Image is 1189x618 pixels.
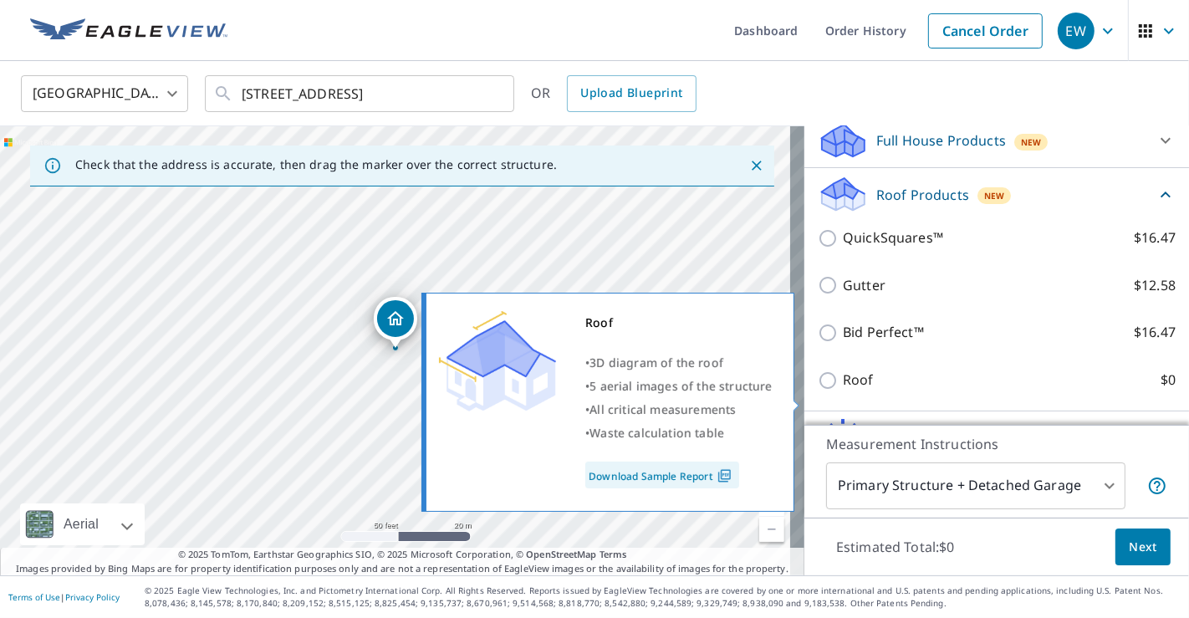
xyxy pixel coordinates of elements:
div: Solar ProductsNew [818,418,1176,458]
button: Close [746,155,768,176]
span: 5 aerial images of the structure [589,378,772,394]
button: Next [1115,529,1171,566]
a: Terms [600,548,627,560]
div: • [585,398,773,421]
div: Full House ProductsNew [818,120,1176,161]
img: EV Logo [30,18,227,43]
p: $0 [1161,370,1176,391]
p: Full House Products [876,130,1006,151]
p: © 2025 Eagle View Technologies, Inc. and Pictometry International Corp. All Rights Reserved. Repo... [145,585,1181,610]
p: $16.47 [1134,227,1176,248]
span: 3D diagram of the roof [589,355,723,370]
div: EW [1058,13,1095,49]
img: Pdf Icon [713,468,736,483]
p: Bid Perfect™ [843,322,924,343]
a: Current Level 19, Zoom Out [759,517,784,542]
p: | [8,592,120,602]
p: Roof [843,370,874,391]
span: New [1021,135,1042,149]
a: Upload Blueprint [567,75,696,112]
div: • [585,375,773,398]
a: Cancel Order [928,13,1043,49]
p: Estimated Total: $0 [823,529,968,565]
input: Search by address or latitude-longitude [242,70,480,117]
a: Download Sample Report [585,462,739,488]
a: Privacy Policy [65,591,120,603]
p: $12.58 [1134,275,1176,296]
div: [GEOGRAPHIC_DATA] [21,70,188,117]
div: Primary Structure + Detached Garage [826,462,1125,509]
div: • [585,421,773,445]
div: Aerial [20,503,145,545]
span: Waste calculation table [589,425,724,441]
p: Check that the address is accurate, then drag the marker over the correct structure. [75,157,557,172]
div: Roof [585,311,773,335]
p: Roof Products [876,185,969,205]
p: $16.47 [1134,322,1176,343]
img: Premium [439,311,556,411]
a: OpenStreetMap [526,548,596,560]
a: Terms of Use [8,591,60,603]
div: • [585,351,773,375]
span: Upload Blueprint [580,83,682,104]
span: All critical measurements [589,401,736,417]
span: Next [1129,537,1157,558]
span: New [984,189,1005,202]
span: © 2025 TomTom, Earthstar Geographics SIO, © 2025 Microsoft Corporation, © [178,548,627,562]
div: Roof ProductsNew [818,175,1176,214]
div: Dropped pin, building 1, Residential property, 135 Norfolk Ave Egg Harbor City, NJ 08215 [374,297,417,349]
div: Aerial [59,503,104,545]
p: Measurement Instructions [826,434,1167,454]
p: QuickSquares™ [843,227,943,248]
span: Your report will include the primary structure and a detached garage if one exists. [1147,476,1167,496]
div: OR [531,75,697,112]
p: Gutter [843,275,885,296]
